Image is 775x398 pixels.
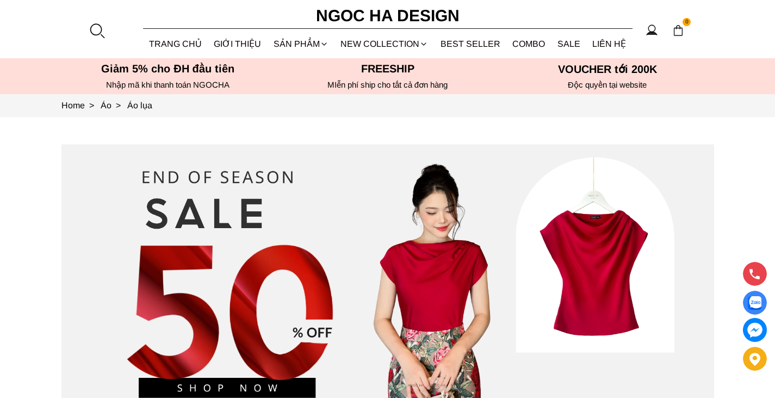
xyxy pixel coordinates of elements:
[683,18,691,27] span: 0
[551,29,587,58] a: SALE
[743,318,767,342] a: messenger
[61,101,101,110] a: Link to Home
[306,3,469,29] a: Ngoc Ha Design
[268,29,335,58] div: SẢN PHẨM
[101,63,234,75] font: Giảm 5% cho ĐH đầu tiên
[111,101,125,110] span: >
[743,291,767,315] a: Display image
[586,29,633,58] a: LIÊN HỆ
[672,25,684,36] img: img-CART-ICON-ksit0nf1
[435,29,507,58] a: BEST SELLER
[143,29,208,58] a: TRANG CHỦ
[501,63,714,76] h5: VOUCHER tới 200K
[101,101,127,110] a: Link to Áo
[506,29,551,58] a: Combo
[208,29,268,58] a: GIỚI THIỆU
[85,101,98,110] span: >
[281,80,494,90] h6: MIễn phí ship cho tất cả đơn hàng
[748,296,761,310] img: Display image
[106,80,230,89] font: Nhập mã khi thanh toán NGOCHA
[501,80,714,90] h6: Độc quyền tại website
[334,29,435,58] a: NEW COLLECTION
[361,63,414,75] font: Freeship
[127,101,152,110] a: Link to Áo lụa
